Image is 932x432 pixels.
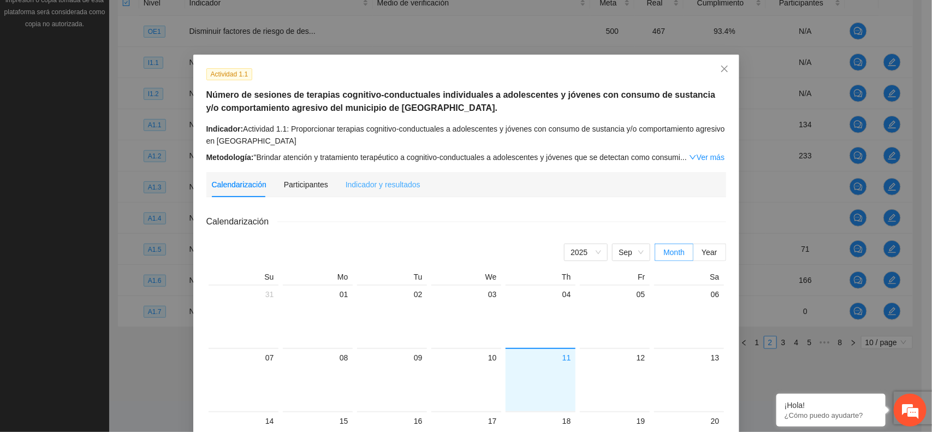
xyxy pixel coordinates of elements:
[571,244,601,261] span: 2025
[680,153,687,162] span: ...
[355,348,429,411] td: 2025-09-09
[361,351,423,364] div: 09
[355,285,429,348] td: 2025-09-02
[287,351,348,364] div: 08
[658,415,720,428] div: 20
[206,348,281,411] td: 2025-09-07
[281,348,355,411] td: 2025-09-08
[346,179,420,191] div: Indicador y resultados
[578,285,652,348] td: 2025-09-05
[206,272,281,285] th: Su
[785,401,877,410] div: ¡Hola!
[510,288,571,301] div: 04
[503,285,578,348] td: 2025-09-04
[57,56,183,70] div: Chatee con nosotros ahora
[436,288,497,301] div: 03
[436,415,497,428] div: 17
[206,151,726,163] div: "Brindar atención y tratamiento terapéutico a cognitivo-conductuales a adolescentes y jóvenes que...
[584,288,645,301] div: 05
[355,272,429,285] th: Tu
[206,88,726,115] h5: Número de sesiones de terapias cognitivo-conductuales individuales a adolescentes y jóvenes con c...
[503,272,578,285] th: Th
[663,248,685,257] span: Month
[429,348,503,411] td: 2025-09-10
[361,415,423,428] div: 16
[281,285,355,348] td: 2025-09-01
[652,348,726,411] td: 2025-09-13
[510,351,571,364] div: 11
[503,348,578,411] td: 2025-09-11
[287,415,348,428] div: 15
[206,215,278,228] span: Calendarización
[179,5,205,32] div: Minimizar ventana de chat en vivo
[658,288,720,301] div: 06
[619,244,644,261] span: Sep
[785,411,877,419] p: ¿Cómo puedo ayudarte?
[652,285,726,348] td: 2025-09-06
[578,348,652,411] td: 2025-09-12
[63,146,151,256] span: Estamos en línea.
[689,153,725,162] a: Expand
[206,123,726,147] div: Actividad 1.1: Proporcionar terapias cognitivo-conductuales a adolescentes y jóvenes con consumo ...
[584,415,645,428] div: 19
[436,351,497,364] div: 10
[429,272,503,285] th: We
[281,272,355,285] th: Mo
[702,248,717,257] span: Year
[361,288,423,301] div: 02
[284,179,328,191] div: Participantes
[213,288,274,301] div: 31
[206,153,254,162] strong: Metodología:
[584,351,645,364] div: 12
[206,285,281,348] td: 2025-08-31
[510,415,571,428] div: 18
[206,125,244,133] strong: Indicador:
[213,351,274,364] div: 07
[689,153,697,161] span: down
[287,288,348,301] div: 01
[720,64,729,73] span: close
[710,55,739,84] button: Close
[652,272,726,285] th: Sa
[429,285,503,348] td: 2025-09-03
[212,179,266,191] div: Calendarización
[658,351,720,364] div: 13
[5,298,208,336] textarea: Escriba su mensaje y pulse “Intro”
[206,68,253,80] span: Actividad 1.1
[213,415,274,428] div: 14
[578,272,652,285] th: Fr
